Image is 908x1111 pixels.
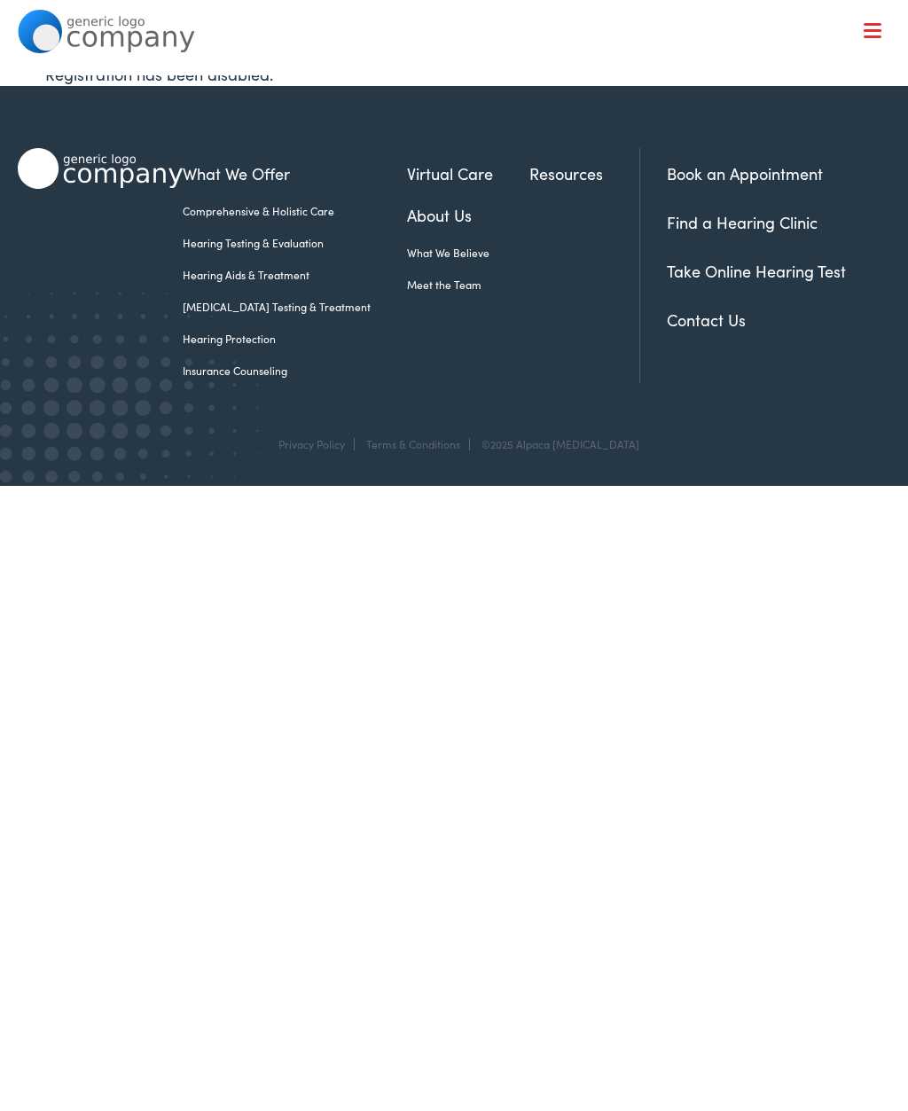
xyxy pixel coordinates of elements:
a: What We Offer [31,71,889,126]
a: Terms & Conditions [366,436,460,451]
a: Comprehensive & Holistic Care [183,203,407,219]
a: Contact Us [667,309,746,331]
a: Take Online Hearing Test [667,260,846,282]
a: Privacy Policy [278,436,345,451]
a: Hearing Aids & Treatment [183,267,407,283]
a: Find a Hearing Clinic [667,211,818,233]
div: ©2025 Alpaca [MEDICAL_DATA] [473,438,639,450]
a: Hearing Testing & Evaluation [183,235,407,251]
a: About Us [407,203,529,227]
a: Resources [529,161,639,185]
a: Meet the Team [407,277,529,293]
a: Hearing Protection [183,331,407,347]
a: [MEDICAL_DATA] Testing & Treatment [183,299,407,315]
a: Book an Appointment [667,162,823,184]
a: What We Offer [183,161,407,185]
a: Virtual Care [407,161,529,185]
a: What We Believe [407,245,529,261]
img: Alpaca Audiology [18,148,183,189]
a: Insurance Counseling [183,363,407,379]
